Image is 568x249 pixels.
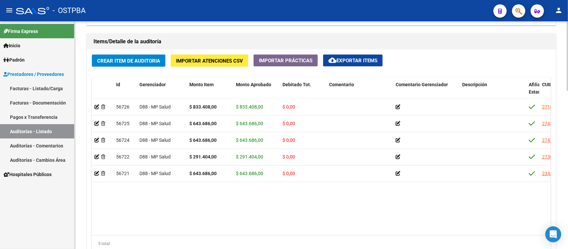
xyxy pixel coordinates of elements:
span: Exportar Items [328,58,377,64]
span: Firma Express [3,28,38,35]
span: Prestadores / Proveedores [3,71,64,78]
span: 56726 [116,104,129,110]
span: D88 - MP Salud [139,171,171,176]
span: 56724 [116,137,129,143]
button: Importar Atenciones CSV [171,55,248,67]
span: - OSTPBA [53,3,86,18]
datatable-header-cell: Descripción [460,78,526,107]
span: $ 0,00 [283,137,295,143]
span: D88 - MP Salud [139,104,171,110]
span: Inicio [3,42,20,49]
span: 56725 [116,121,129,126]
span: 56722 [116,154,129,159]
span: $ 643.686,00 [236,121,263,126]
span: Afiliado Estado [529,82,545,95]
span: Hospitales Públicos [3,171,52,178]
strong: $ 833.408,00 [189,104,217,110]
strong: $ 291.404,00 [189,154,217,159]
span: $ 0,00 [283,121,295,126]
button: Exportar Items [323,55,383,67]
datatable-header-cell: Comentario Gerenciador [393,78,460,107]
span: Importar Prácticas [259,58,312,64]
span: Importar Atenciones CSV [176,58,243,64]
strong: $ 643.686,00 [189,171,217,176]
datatable-header-cell: Comentario [326,78,393,107]
span: Comentario [329,82,354,87]
mat-icon: cloud_download [328,56,336,64]
span: $ 0,00 [283,154,295,159]
strong: $ 643.686,00 [189,121,217,126]
button: Importar Prácticas [254,55,318,67]
span: $ 833.408,00 [236,104,263,110]
span: Monto Item [189,82,214,87]
span: D88 - MP Salud [139,121,171,126]
span: Id [116,82,120,87]
datatable-header-cell: Monto Item [187,78,233,107]
span: $ 291.404,00 [236,154,263,159]
span: D88 - MP Salud [139,137,171,143]
span: $ 0,00 [283,171,295,176]
span: Debitado Tot. [283,82,311,87]
span: $ 0,00 [283,104,295,110]
mat-icon: menu [5,6,13,14]
mat-icon: person [555,6,563,14]
h1: Items/Detalle de la auditoría [94,36,549,47]
div: Open Intercom Messenger [545,226,561,242]
datatable-header-cell: Afiliado Estado [526,78,539,107]
button: Crear Item de Auditoria [92,55,165,67]
strong: $ 643.686,00 [189,137,217,143]
datatable-header-cell: Debitado Tot. [280,78,326,107]
span: 56721 [116,171,129,176]
span: $ 643.686,00 [236,171,263,176]
span: Monto Aprobado [236,82,271,87]
span: Gerenciador [139,82,166,87]
span: D88 - MP Salud [139,154,171,159]
datatable-header-cell: Gerenciador [137,78,187,107]
span: $ 643.686,00 [236,137,263,143]
span: Crear Item de Auditoria [97,58,160,64]
span: CUIL [542,82,552,87]
span: Descripción [462,82,487,87]
span: Comentario Gerenciador [396,82,448,87]
datatable-header-cell: Id [113,78,137,107]
span: Padrón [3,56,25,64]
datatable-header-cell: Monto Aprobado [233,78,280,107]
